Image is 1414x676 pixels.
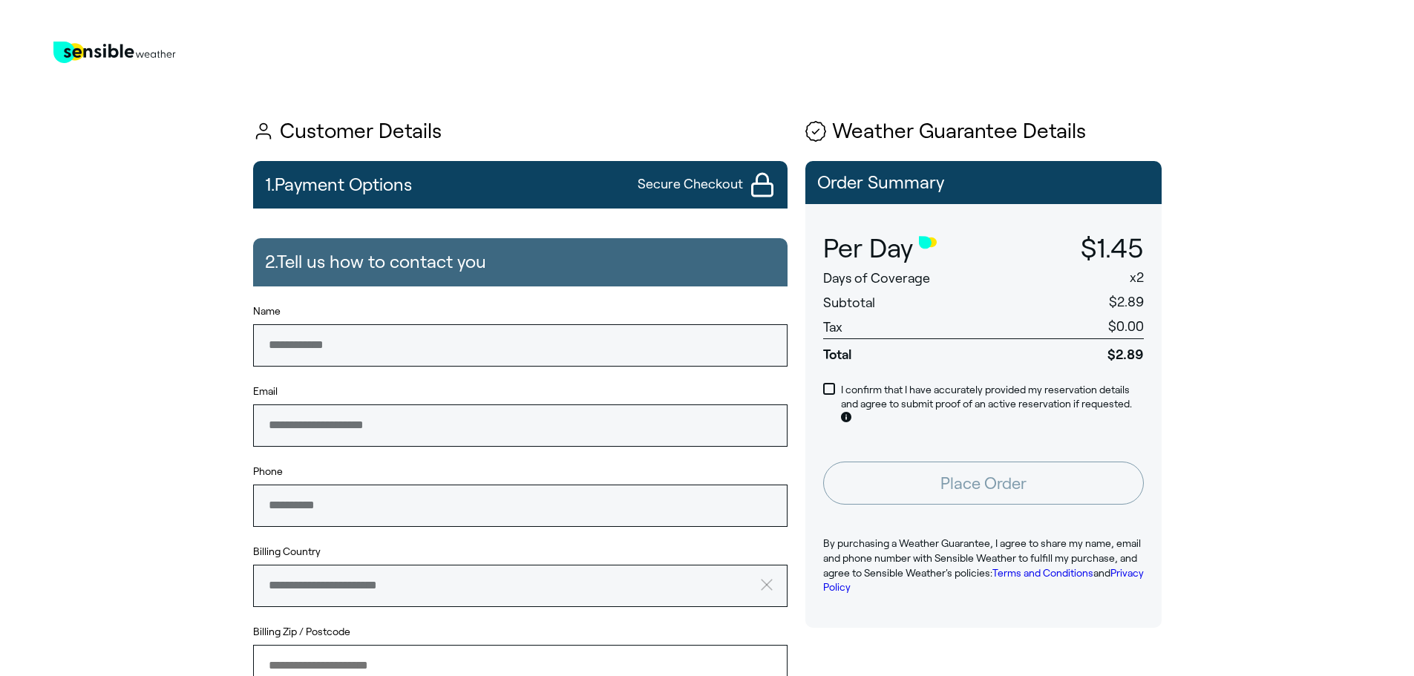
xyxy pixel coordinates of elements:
span: Secure Checkout [638,175,743,194]
label: Name [253,304,788,319]
span: $2.89 [1026,338,1144,364]
label: Billing Country [253,545,321,559]
span: $0.00 [1108,319,1144,334]
p: By purchasing a Weather Guarantee, I agree to share my name, email and phone number with Sensible... [823,536,1144,594]
span: $1.45 [1081,234,1144,263]
label: Email [253,384,788,399]
span: $2.89 [1109,295,1144,309]
h1: Weather Guarantee Details [805,120,1162,143]
h1: Customer Details [253,120,788,143]
span: Per Day [823,234,913,263]
span: Tax [823,320,842,335]
button: 1.Payment OptionsSecure Checkout [253,161,788,209]
h2: 1. Payment Options [265,167,412,203]
p: Order Summary [817,173,1150,192]
span: x 2 [1130,270,1144,285]
button: Place Order [823,462,1144,505]
p: I confirm that I have accurately provided my reservation details and agree to submit proof of an ... [841,383,1144,427]
label: Billing Zip / Postcode [253,625,788,640]
label: Phone [253,465,788,479]
span: Subtotal [823,295,875,310]
span: Days of Coverage [823,271,930,286]
span: Total [823,338,1026,364]
button: clear value [756,565,788,606]
a: Terms and Conditions [992,567,1093,579]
